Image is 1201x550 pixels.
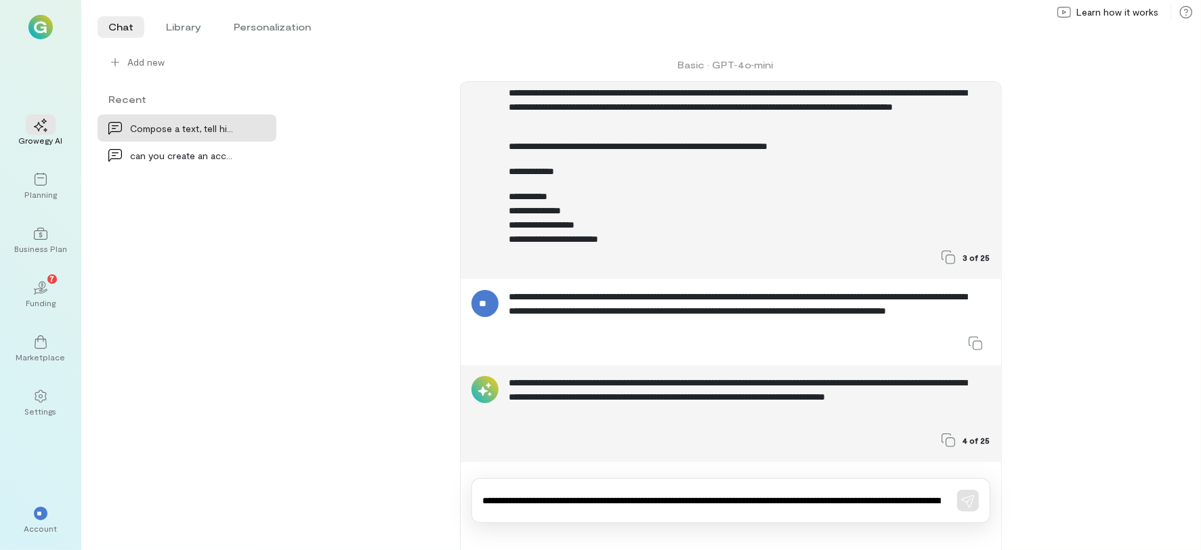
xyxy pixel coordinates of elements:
span: Add new [127,56,165,69]
div: Marketplace [16,352,66,362]
a: Growegy AI [16,108,65,156]
div: Funding [26,297,56,308]
li: Personalization [223,16,322,38]
a: Settings [16,379,65,427]
span: 7 [50,272,55,284]
div: Planning [24,189,57,200]
span: Learn how it works [1076,5,1158,19]
a: Business Plan [16,216,65,265]
div: Settings [25,406,57,417]
div: Growegy AI [19,135,63,146]
div: Compose a text, tell him that I ask the , I mean… [130,121,236,135]
span: 4 of 25 [963,435,990,446]
div: Recent [98,92,276,106]
a: Marketplace [16,324,65,373]
a: Planning [16,162,65,211]
li: Library [155,16,212,38]
div: Business Plan [14,243,67,254]
a: Funding [16,270,65,319]
li: Chat [98,16,144,38]
span: 3 of 25 [963,252,990,263]
div: Account [24,523,58,534]
div: can you create an account on experian like [PERSON_NAME] a… [130,148,236,163]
